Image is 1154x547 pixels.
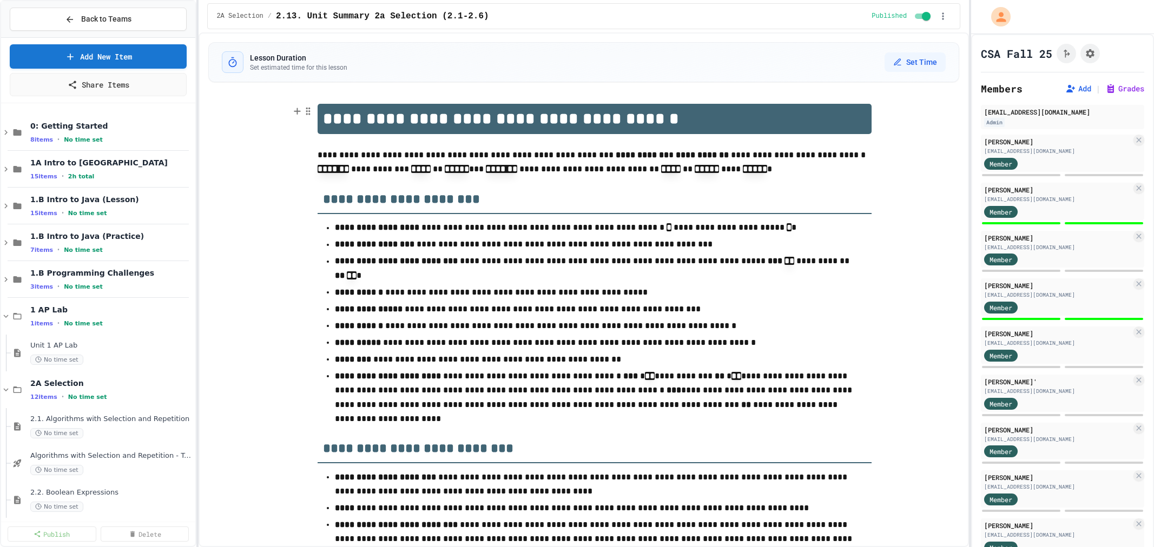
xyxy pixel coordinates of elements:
div: [PERSON_NAME] [984,329,1131,338]
span: Published [872,12,907,21]
button: Click to see fork details [1057,44,1076,63]
span: 7 items [30,246,53,254]
span: Member [990,207,1012,217]
span: No time set [30,355,83,365]
div: [PERSON_NAME] [984,521,1131,530]
button: Set Time [885,52,946,72]
h2: Members [981,81,1023,96]
span: Member [990,255,1012,264]
span: • [62,172,64,181]
span: 2A Selection [30,378,193,388]
span: 0: Getting Started [30,121,193,131]
span: Member [990,303,1012,312]
span: 2.1. Algorithms with Selection and Repetition [30,415,193,424]
h1: CSA Fall 25 [981,46,1052,61]
h3: Lesson Duration [250,52,347,63]
span: 2h total [68,173,95,180]
span: Member [990,495,1012,504]
span: Member [990,159,1012,169]
div: [PERSON_NAME] [984,425,1131,435]
span: 1A Intro to [GEOGRAPHIC_DATA] [30,158,193,168]
span: No time set [30,465,83,475]
div: [EMAIL_ADDRESS][DOMAIN_NAME] [984,195,1131,203]
span: • [57,282,60,291]
div: [EMAIL_ADDRESS][DOMAIN_NAME] [984,339,1131,347]
span: 8 items [30,136,53,143]
a: Share Items [10,73,187,96]
span: No time set [64,136,103,143]
span: No time set [68,393,107,401]
span: 1 items [30,320,53,327]
span: 3 items [30,283,53,290]
div: [EMAIL_ADDRESS][DOMAIN_NAME] [984,387,1131,395]
span: Member [990,446,1012,456]
span: 1.B Intro to Java (Practice) [30,231,193,241]
span: 1.B Programming Challenges [30,268,193,278]
span: Member [990,399,1012,409]
div: [PERSON_NAME] [984,233,1131,243]
span: 2.2. Boolean Expressions [30,488,193,497]
span: 2.13. Unit Summary 2a Selection (2.1-2.6) [276,10,489,23]
span: 1 AP Lab [30,305,193,315]
span: • [57,135,60,144]
div: Admin [984,118,1005,127]
div: [EMAIL_ADDRESS][DOMAIN_NAME] [984,531,1131,539]
span: / [268,12,272,21]
span: No time set [30,502,83,512]
span: Member [990,351,1012,361]
span: 15 items [30,173,57,180]
div: [PERSON_NAME] [984,281,1131,290]
button: Grades [1105,83,1144,94]
span: No time set [64,283,103,290]
span: Algorithms with Selection and Repetition - Topic 2.1 [30,451,193,461]
button: Assignment Settings [1080,44,1100,63]
button: Back to Teams [10,8,187,31]
p: Set estimated time for this lesson [250,63,347,72]
div: My Account [980,4,1013,29]
span: • [62,392,64,401]
div: [PERSON_NAME]' [984,377,1131,386]
span: No time set [64,246,103,254]
div: [PERSON_NAME] [984,472,1131,482]
div: [EMAIL_ADDRESS][DOMAIN_NAME] [984,435,1131,443]
div: [EMAIL_ADDRESS][DOMAIN_NAME] [984,147,1131,155]
span: • [62,209,64,217]
span: 12 items [30,393,57,401]
span: No time set [68,210,107,217]
div: [EMAIL_ADDRESS][DOMAIN_NAME] [984,107,1141,117]
div: [EMAIL_ADDRESS][DOMAIN_NAME] [984,243,1131,251]
div: [EMAIL_ADDRESS][DOMAIN_NAME] [984,291,1131,299]
span: No time set [30,428,83,438]
span: Unit 1 AP Lab [30,341,193,350]
span: 15 items [30,210,57,217]
div: Content is published and visible to students [872,10,933,23]
span: | [1096,82,1101,95]
span: 1.B Intro to Java (Lesson) [30,195,193,204]
span: 2A Selection [216,12,263,21]
div: [EMAIL_ADDRESS][DOMAIN_NAME] [984,483,1131,491]
a: Publish [8,526,96,542]
a: Add New Item [10,44,187,69]
span: • [57,245,60,254]
span: • [57,319,60,328]
span: No time set [64,320,103,327]
div: [PERSON_NAME] [984,185,1131,195]
span: Back to Teams [81,14,131,25]
div: [PERSON_NAME] [984,137,1131,146]
button: Add [1065,83,1091,94]
a: Delete [101,526,189,542]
